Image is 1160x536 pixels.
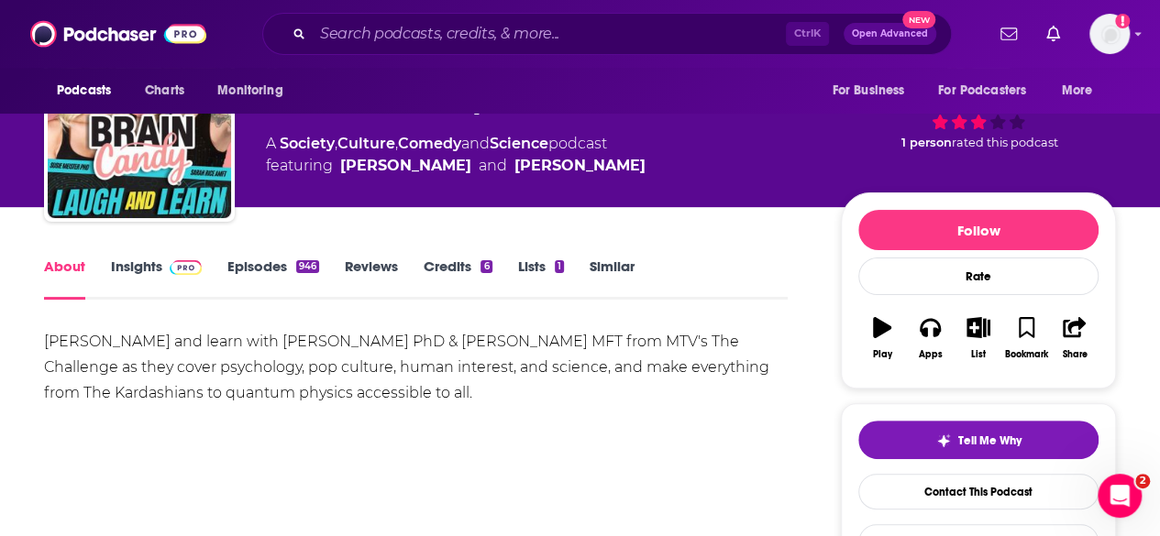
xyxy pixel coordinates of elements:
a: Culture [337,135,395,152]
button: tell me why sparkleTell Me Why [858,421,1099,459]
span: and [461,135,490,152]
span: featuring [266,155,646,177]
button: open menu [1049,73,1116,108]
div: 1 [555,260,564,273]
a: Credits6 [424,257,492,300]
span: Ctrl K [786,22,829,46]
a: Society [280,135,335,152]
button: Share [1051,305,1099,371]
a: Contact This Podcast [858,474,1099,509]
div: [PERSON_NAME] and learn with [PERSON_NAME] PhD & [PERSON_NAME] MFT from MTV's The Challenge as th... [44,329,788,406]
span: , [395,135,398,152]
span: 2 [1135,474,1150,488]
img: Podchaser - Follow, Share and Rate Podcasts [30,16,206,51]
div: Search podcasts, credits, & more... [262,13,952,55]
div: Share [1062,349,1087,360]
img: tell me why sparkle [936,433,951,448]
a: Charts [133,73,195,108]
div: Apps [919,349,943,360]
button: Apps [906,305,954,371]
button: open menu [204,73,306,108]
div: Play [873,349,892,360]
span: New [902,11,935,28]
span: Monitoring [217,78,282,104]
a: InsightsPodchaser Pro [111,257,202,300]
a: Show notifications dropdown [1039,18,1067,49]
a: Comedy [398,135,461,152]
input: Search podcasts, credits, & more... [313,19,786,49]
div: Rate [858,257,1099,295]
span: 1 person [901,136,952,149]
span: For Business [832,78,904,104]
button: open menu [44,73,135,108]
div: Bookmark [1005,349,1048,360]
button: open menu [926,73,1053,108]
span: Logged in as WesBurdett [1089,14,1130,54]
button: Play [858,305,906,371]
img: The Brain Candy Podcast [48,35,231,218]
a: Reviews [345,257,398,300]
div: A podcast [266,133,646,177]
span: Open Advanced [852,29,928,38]
button: Follow [858,210,1099,250]
a: Sarah Rice [340,155,471,177]
span: More [1062,78,1093,104]
div: 6 [481,260,492,273]
button: Show profile menu [1089,14,1130,54]
button: Open AdvancedNew [844,23,936,45]
a: Similar [590,257,635,300]
span: Podcasts [57,78,111,104]
span: Charts [145,78,184,104]
a: About [44,257,85,300]
svg: Add a profile image [1115,14,1130,28]
a: Science [490,135,548,152]
button: List [955,305,1002,371]
img: Podchaser Pro [170,260,202,275]
a: Episodes946 [227,257,319,300]
span: , [335,135,337,152]
a: Show notifications dropdown [993,18,1024,49]
span: and [479,155,507,177]
button: open menu [819,73,927,108]
div: 946 [296,260,319,273]
div: List [971,349,986,360]
a: Susie Meister [514,155,646,177]
img: User Profile [1089,14,1130,54]
iframe: Intercom live chat [1098,474,1142,518]
span: rated this podcast [952,136,1058,149]
a: Lists1 [518,257,564,300]
button: Bookmark [1002,305,1050,371]
span: Tell Me Why [958,433,1022,448]
span: For Podcasters [938,78,1026,104]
